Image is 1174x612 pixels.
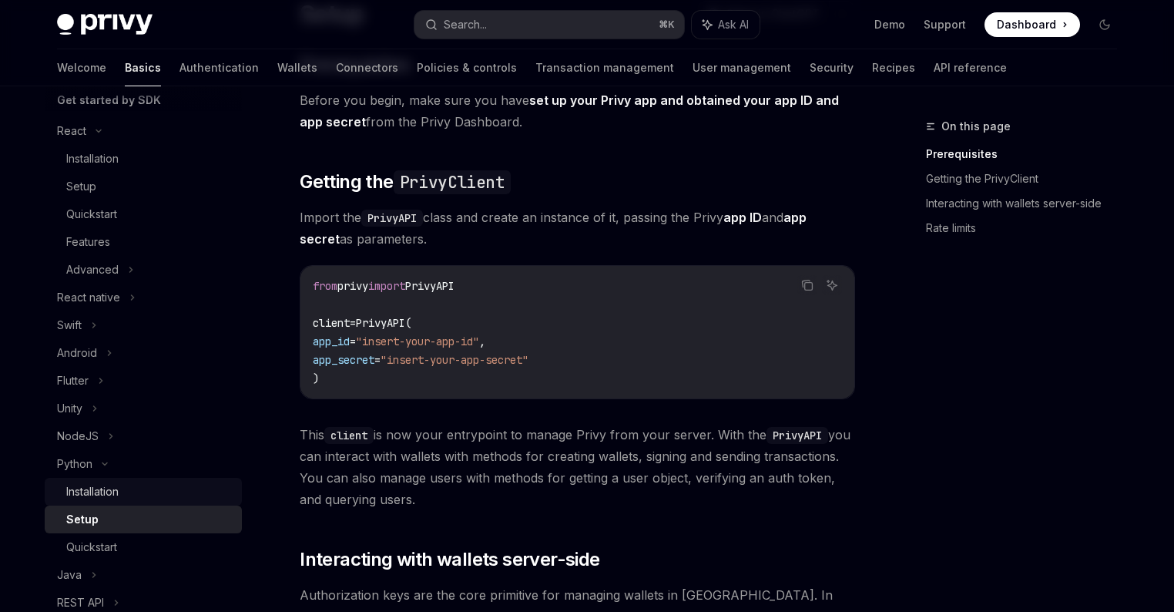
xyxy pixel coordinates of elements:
a: Dashboard [984,12,1080,37]
span: ) [313,372,319,385]
div: Swift [57,316,82,335]
a: Interacting with wallets server-side [926,191,1129,216]
span: PrivyAPI [405,279,455,293]
span: Ask AI [718,17,749,32]
span: "insert-your-app-id" [356,335,479,348]
span: "insert-your-app-secret" [381,353,528,367]
span: Import the class and create an instance of it, passing the Privy and as parameters. [300,207,855,250]
div: Quickstart [66,538,117,557]
span: Getting the [300,170,511,194]
a: Basics [125,49,161,86]
span: = [374,353,381,367]
button: Ask AI [692,11,760,39]
span: Dashboard [997,17,1056,32]
a: API reference [934,49,1007,86]
div: React native [57,288,120,307]
button: Toggle dark mode [1092,12,1117,37]
div: REST API [57,594,104,612]
a: User management [693,49,791,86]
div: Setup [66,510,99,529]
a: Quickstart [45,533,242,561]
span: client [313,316,350,330]
a: Setup [45,173,242,200]
a: Getting the PrivyClient [926,166,1129,191]
a: Prerequisites [926,142,1129,166]
div: Installation [66,483,119,501]
strong: app ID [723,210,762,225]
a: Installation [45,478,242,506]
div: Unity [57,399,82,418]
div: NodeJS [57,427,99,446]
div: React [57,122,86,140]
a: Welcome [57,49,106,86]
code: PrivyClient [394,170,511,194]
img: dark logo [57,14,153,35]
span: Before you begin, make sure you have from the Privy Dashboard. [300,89,855,133]
span: PrivyAPI( [356,316,411,330]
a: Recipes [872,49,915,86]
span: , [479,335,485,348]
button: Search...⌘K [414,11,684,39]
div: Quickstart [66,205,117,224]
button: Copy the contents from the code block [797,275,817,295]
div: Advanced [66,261,119,279]
span: ⌘ K [659,18,675,31]
a: Connectors [336,49,398,86]
a: set up your Privy app and obtained your app ID and app secret [300,92,839,130]
a: Demo [874,17,905,32]
span: On this page [941,117,1011,136]
div: Setup [66,177,96,196]
a: Support [924,17,966,32]
div: Flutter [57,372,89,390]
span: This is now your entrypoint to manage Privy from your server. With the you can interact with wall... [300,424,855,510]
span: Interacting with wallets server-side [300,547,599,572]
span: app_secret [313,353,374,367]
a: Rate limits [926,216,1129,240]
div: Python [57,455,92,473]
code: PrivyAPI [361,210,423,227]
span: from [313,279,337,293]
button: Ask AI [822,275,842,295]
div: Features [66,233,110,251]
a: Quickstart [45,200,242,228]
a: Transaction management [535,49,674,86]
a: Installation [45,145,242,173]
a: Authentication [179,49,259,86]
a: Policies & controls [417,49,517,86]
div: Installation [66,150,119,168]
code: PrivyAPI [766,427,828,444]
code: client [324,427,374,444]
div: Search... [444,15,487,34]
span: privy [337,279,368,293]
a: Features [45,228,242,256]
span: import [368,279,405,293]
span: = [350,316,356,330]
span: = [350,335,356,348]
div: Java [57,566,82,584]
span: app_id [313,335,350,348]
a: Security [810,49,854,86]
a: Setup [45,506,242,533]
a: Wallets [277,49,317,86]
div: Android [57,344,97,362]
